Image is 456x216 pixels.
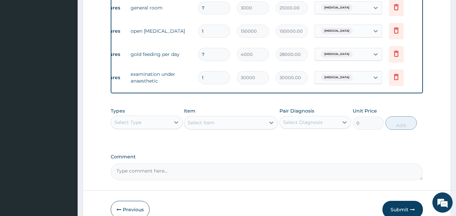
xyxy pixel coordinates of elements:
[111,3,127,20] div: Minimize live chat window
[283,119,323,126] div: Select Diagnosis
[111,108,125,114] label: Types
[127,1,195,14] td: general room
[184,107,195,114] label: Item
[127,24,195,38] td: open [MEDICAL_DATA]
[321,51,353,58] span: [MEDICAL_DATA]
[12,34,27,51] img: d_794563401_company_1708531726252_794563401
[385,116,417,130] button: Add
[321,28,353,34] span: [MEDICAL_DATA]
[111,154,423,160] label: Comment
[279,107,314,114] label: Pair Diagnosis
[353,107,377,114] label: Unit Price
[321,74,353,81] span: [MEDICAL_DATA]
[3,144,129,168] textarea: Type your message and hit 'Enter'
[35,38,113,47] div: Chat with us now
[127,67,195,88] td: examination under anaesthetic
[127,48,195,61] td: gold feeding per day
[114,119,141,126] div: Select Type
[39,65,93,133] span: We're online!
[321,4,353,11] span: [MEDICAL_DATA]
